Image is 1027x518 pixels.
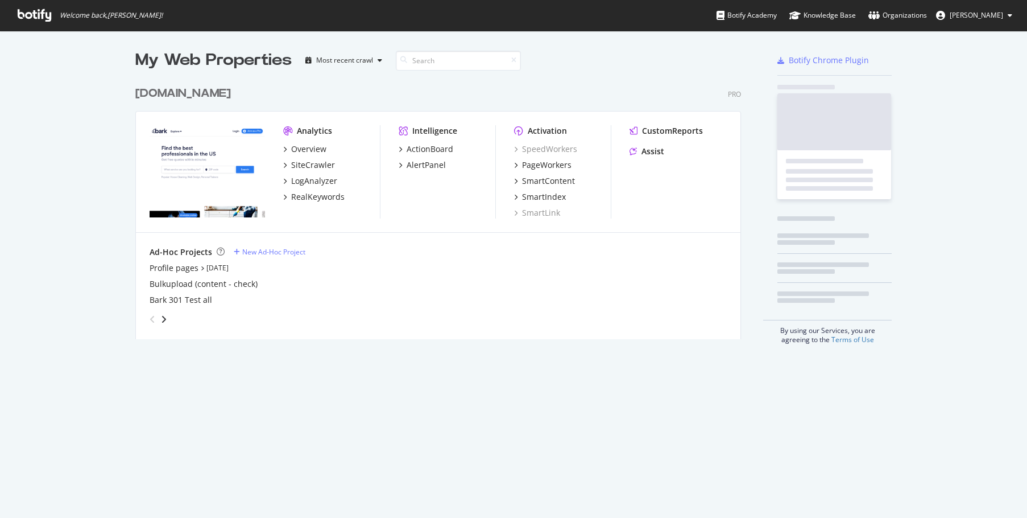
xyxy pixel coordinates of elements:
[514,159,572,171] a: PageWorkers
[630,146,664,157] a: Assist
[291,175,337,187] div: LogAnalyzer
[407,159,446,171] div: AlertPanel
[514,143,577,155] a: SpeedWorkers
[234,247,305,257] a: New Ad-Hoc Project
[728,89,741,99] div: Pro
[399,159,446,171] a: AlertPanel
[206,263,229,273] a: [DATE]
[789,10,856,21] div: Knowledge Base
[514,191,566,203] a: SmartIndex
[528,125,567,137] div: Activation
[135,49,292,72] div: My Web Properties
[522,159,572,171] div: PageWorkers
[399,143,453,155] a: ActionBoard
[242,247,305,257] div: New Ad-Hoc Project
[407,143,453,155] div: ActionBoard
[145,310,160,328] div: angle-left
[283,159,335,171] a: SiteCrawler
[150,125,265,217] img: www.bark.com
[150,294,212,306] a: Bark 301 Test all
[396,51,521,71] input: Search
[316,57,373,64] div: Most recent crawl
[868,10,927,21] div: Organizations
[763,320,892,344] div: By using our Services, you are agreeing to the
[777,55,869,66] a: Botify Chrome Plugin
[135,85,231,102] div: [DOMAIN_NAME]
[291,159,335,171] div: SiteCrawler
[789,55,869,66] div: Botify Chrome Plugin
[291,191,345,203] div: RealKeywords
[630,125,703,137] a: CustomReports
[297,125,332,137] div: Analytics
[150,262,198,274] a: Profile pages
[135,72,750,339] div: grid
[831,335,874,344] a: Terms of Use
[950,10,1003,20] span: Ellen Blacow
[412,125,457,137] div: Intelligence
[160,314,168,325] div: angle-right
[927,6,1021,24] button: [PERSON_NAME]
[522,175,575,187] div: SmartContent
[60,11,163,20] span: Welcome back, [PERSON_NAME] !
[642,125,703,137] div: CustomReports
[514,207,560,219] a: SmartLink
[283,191,345,203] a: RealKeywords
[150,278,258,290] a: Bulkupload (content - check)
[717,10,777,21] div: Botify Academy
[641,146,664,157] div: Assist
[135,85,235,102] a: [DOMAIN_NAME]
[283,143,326,155] a: Overview
[514,175,575,187] a: SmartContent
[291,143,326,155] div: Overview
[522,191,566,203] div: SmartIndex
[150,246,212,258] div: Ad-Hoc Projects
[283,175,337,187] a: LogAnalyzer
[301,51,387,69] button: Most recent crawl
